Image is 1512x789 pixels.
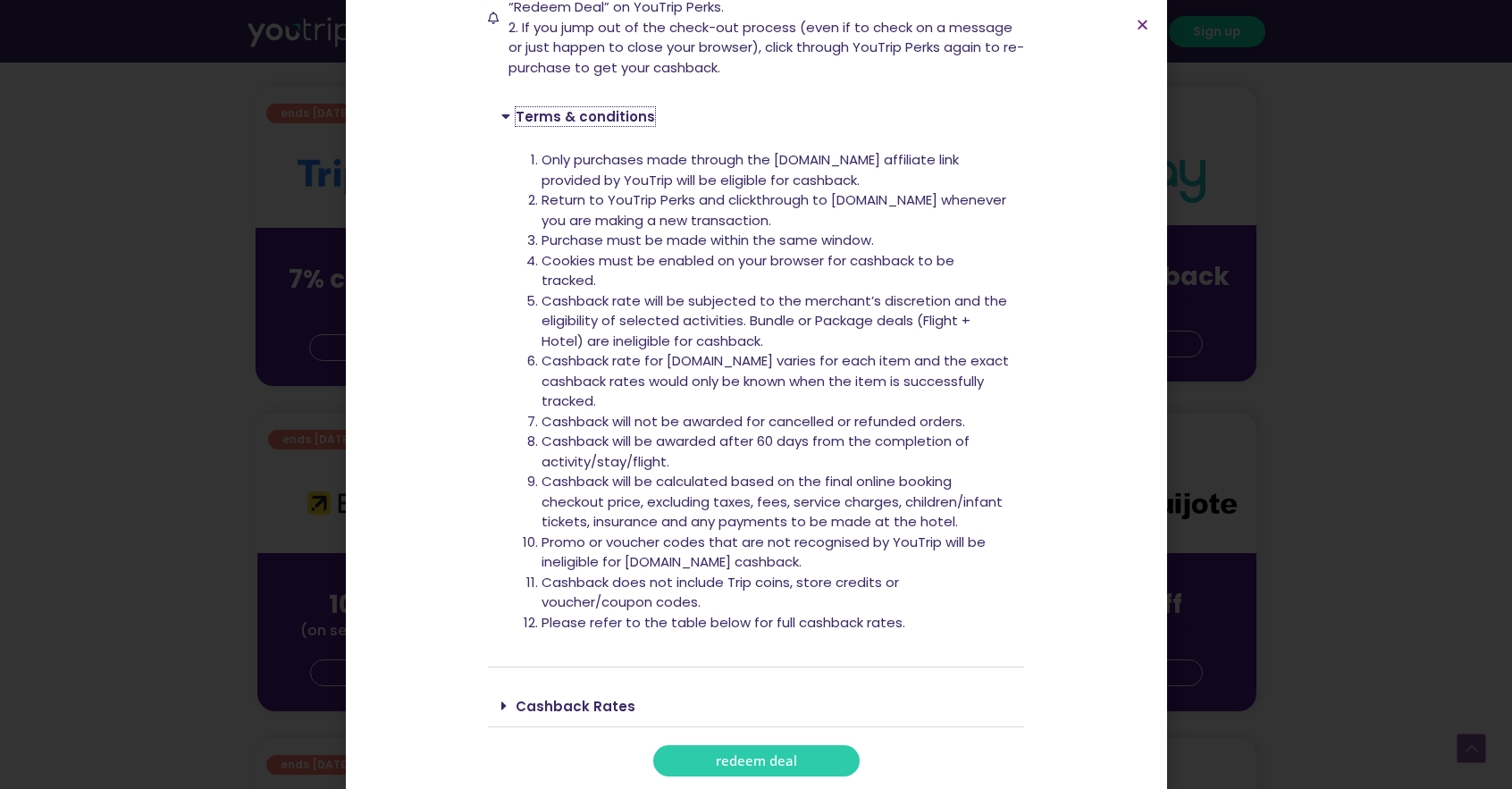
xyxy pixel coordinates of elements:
li: Please refer to the table below for full cashback rates. [542,613,1011,634]
div: Terms & conditions [488,137,1024,667]
li: Cashback rate for [DOMAIN_NAME] varies for each item and the exact cashback rates would only be k... [542,351,1011,412]
li: Return to YouTrip Perks and clickthrough to [DOMAIN_NAME] whenever you are making a new transaction. [542,190,1011,231]
a: Close [1136,18,1149,31]
a: Cashback Rates [516,697,635,716]
li: Cookies must be enabled on your browser for cashback to be tracked. [542,251,1011,291]
li: Cashback rate will be subjected to the merchant’s discretion and the eligibility of selected acti... [542,291,1011,352]
div: Cashback Rates [488,685,1024,727]
li: Cashback does not include Trip coins, store credits or voucher/coupon codes. [542,573,1011,613]
a: redeem deal [653,745,860,776]
li: Promo or voucher codes that are not recognised by YouTrip will be ineligible for [DOMAIN_NAME] ca... [542,533,1011,573]
span: redeem deal [716,754,797,768]
li: Cashback will not be awarded for cancelled or refunded orders. [542,412,1011,432]
li: Purchase must be made within the same window. [542,231,1011,251]
li: Cashback will be calculated based on the final online booking checkout price, excluding taxes, fe... [542,472,1011,533]
span: 2. If you jump out of the check-out process (even if to check on a message or just happen to clos... [508,18,1024,77]
a: Terms & conditions [516,107,655,126]
li: Only purchases made through the [DOMAIN_NAME] affiliate link provided by YouTrip will be eligible... [542,150,1011,190]
div: Terms & conditions [488,96,1024,137]
li: Cashback will be awarded after 60 days from the completion of activity/stay/flight. [542,432,1011,472]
